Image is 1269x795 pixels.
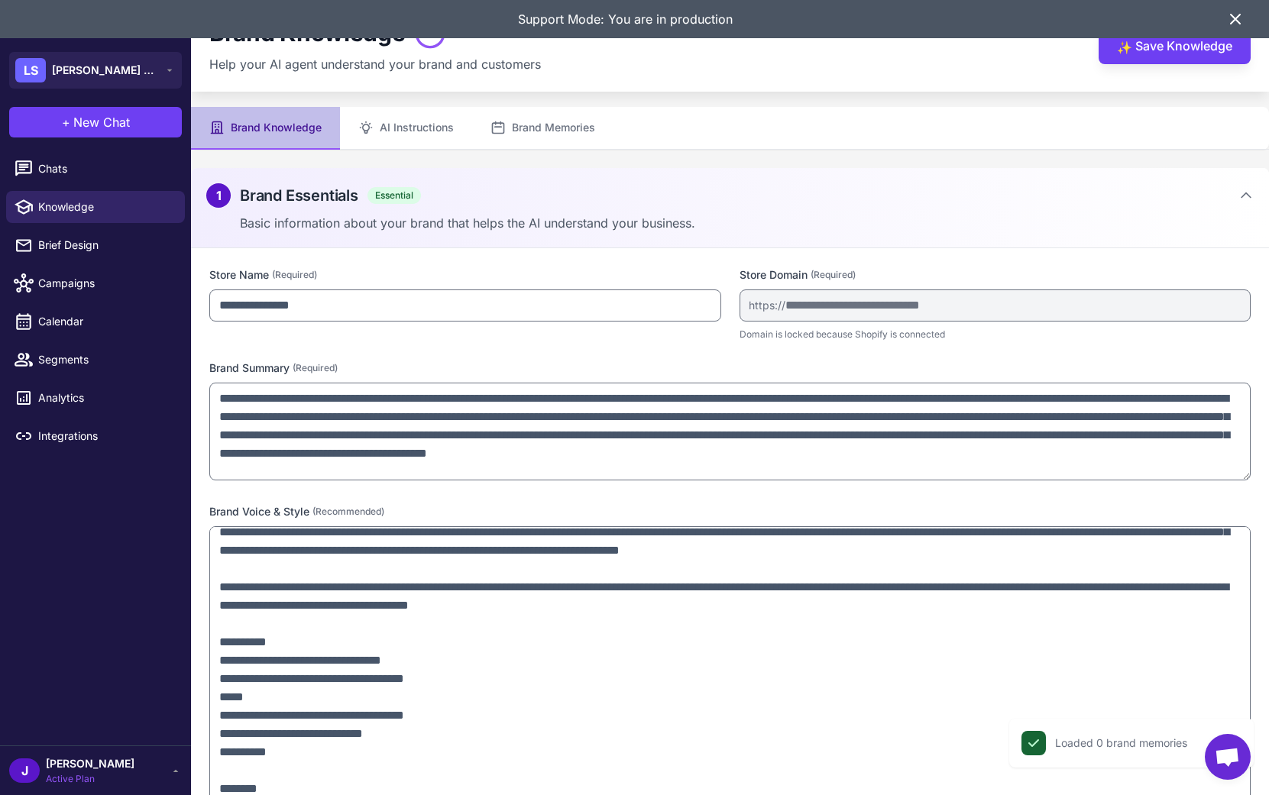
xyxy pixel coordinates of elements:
[73,113,130,131] span: New Chat
[240,214,1254,232] p: Basic information about your brand that helps the AI understand your business.
[62,113,70,131] span: +
[38,237,173,254] span: Brief Design
[38,199,173,215] span: Knowledge
[1055,735,1187,751] div: Loaded 0 brand memories
[46,772,134,786] span: Active Plan
[38,351,173,368] span: Segments
[206,183,231,208] div: 1
[209,503,1251,520] label: Brand Voice & Style
[38,428,173,444] span: Integrations
[38,389,173,406] span: Analytics
[1117,38,1129,50] span: ✨
[209,55,541,73] p: Help your AI agent understand your brand and customers
[9,758,40,783] div: J
[740,267,1251,283] label: Store Domain
[209,360,1251,376] label: Brand Summary
[6,305,185,338] a: Calendar
[367,187,421,204] span: Essential
[9,52,182,89] button: LS[PERSON_NAME] Superfood
[740,328,1251,341] p: Domain is locked because Shopify is connected
[46,755,134,772] span: [PERSON_NAME]
[52,62,159,79] span: [PERSON_NAME] Superfood
[6,382,185,414] a: Analytics
[1205,734,1251,780] div: Open chat
[1099,27,1251,64] button: ✨Save Knowledge
[209,267,721,283] label: Store Name
[6,267,185,299] a: Campaigns
[811,268,856,282] span: (Required)
[272,268,317,282] span: (Required)
[38,275,173,292] span: Campaigns
[38,313,173,330] span: Calendar
[6,344,185,376] a: Segments
[6,191,185,223] a: Knowledge
[1222,731,1246,755] button: Close
[293,361,338,375] span: (Required)
[340,107,472,150] button: AI Instructions
[38,160,173,177] span: Chats
[6,420,185,452] a: Integrations
[15,58,46,82] div: LS
[6,229,185,261] a: Brief Design
[9,107,182,137] button: +New Chat
[240,184,358,207] h2: Brand Essentials
[472,107,613,150] button: Brand Memories
[6,153,185,185] a: Chats
[191,107,340,150] button: Brand Knowledge
[312,505,384,519] span: (Recommended)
